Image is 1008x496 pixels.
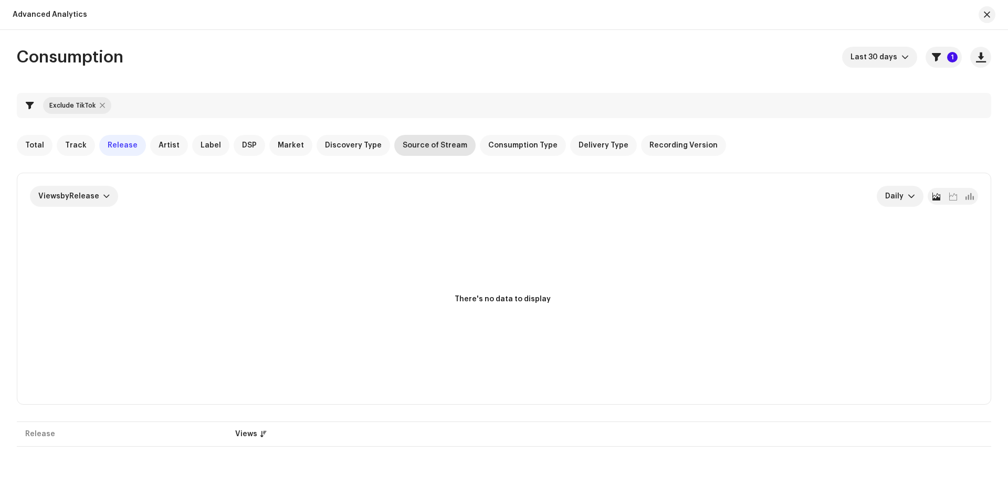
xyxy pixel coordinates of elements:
span: Market [278,141,304,150]
text: There's no data to display [455,296,551,303]
span: Source of Stream [403,141,467,150]
span: Artist [159,141,180,150]
div: dropdown trigger [908,186,915,207]
span: Daily [885,186,908,207]
button: 1 [926,47,962,68]
span: Recording Version [649,141,718,150]
span: DSP [242,141,257,150]
span: Label [201,141,221,150]
p-badge: 1 [947,52,958,62]
span: Discovery Type [325,141,382,150]
span: Consumption Type [488,141,558,150]
div: dropdown trigger [901,47,909,68]
span: Last 30 days [850,47,901,68]
span: Delivery Type [579,141,628,150]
